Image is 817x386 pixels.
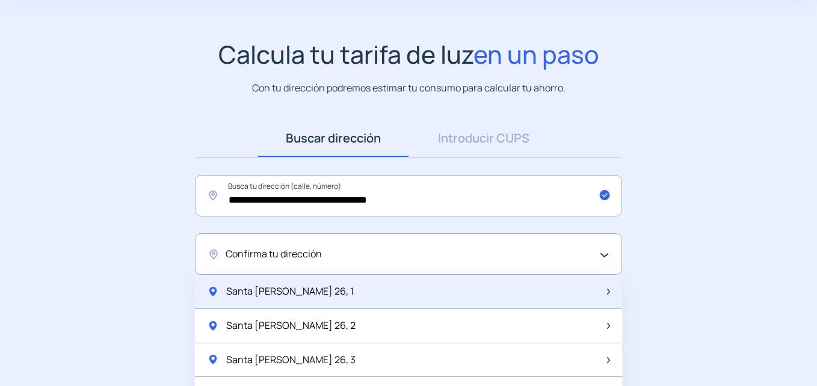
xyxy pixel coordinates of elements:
span: en un paso [473,37,599,71]
span: Santa [PERSON_NAME] 26, 2 [226,318,356,334]
p: Con tu dirección podremos estimar tu consumo para calcular tu ahorro. [252,81,566,96]
a: Buscar dirección [258,120,408,157]
h1: Calcula tu tarifa de luz [218,40,599,69]
a: Introducir CUPS [408,120,559,157]
img: arrow-next-item.svg [607,289,610,295]
img: arrow-next-item.svg [607,323,610,329]
img: location-pin-green.svg [207,286,219,298]
span: Santa [PERSON_NAME] 26, 3 [226,352,356,368]
img: arrow-next-item.svg [607,357,610,363]
img: location-pin-green.svg [207,354,219,366]
span: Santa [PERSON_NAME] 26, 1 [226,284,354,299]
span: Confirma tu dirección [226,247,322,262]
img: location-pin-green.svg [207,320,219,332]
